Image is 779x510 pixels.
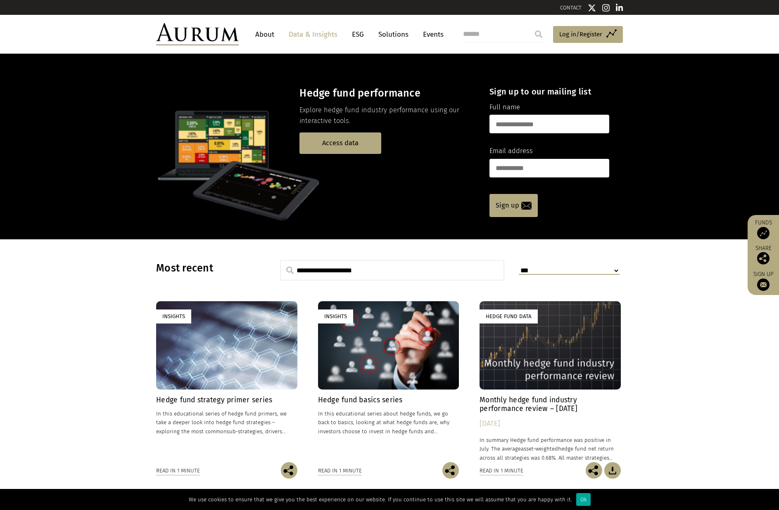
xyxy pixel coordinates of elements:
a: CONTACT [560,5,582,11]
p: In this educational series of hedge fund primers, we take a deeper look into hedge fund strategie... [156,409,297,435]
a: Access data [299,132,381,153]
img: Instagram icon [602,4,610,12]
img: email-icon [521,202,532,210]
a: About [251,27,278,42]
h3: Hedge fund performance [299,87,475,99]
div: Share [752,246,775,264]
img: Twitter icon [588,4,596,12]
a: ESG [348,27,368,42]
div: Ok [576,493,591,506]
label: Full name [489,102,520,113]
h3: Most recent [156,262,259,274]
a: Sign up [752,271,775,291]
span: asset-weighted [521,446,558,452]
img: Access Funds [757,227,769,239]
img: search.svg [286,267,294,274]
p: Explore hedge fund industry performance using our interactive tools. [299,105,475,127]
a: Data & Insights [285,27,342,42]
a: Events [419,27,444,42]
p: In this educational series about hedge funds, we go back to basics, looking at what hedge funds a... [318,409,459,435]
span: Log in/Register [559,29,602,39]
div: Insights [318,309,353,323]
a: Insights Hedge fund strategy primer series In this educational series of hedge fund primers, we t... [156,301,297,462]
img: Share this post [586,462,602,479]
img: Share this post [757,252,769,264]
h4: Hedge fund strategy primer series [156,396,297,404]
label: Email address [489,146,533,156]
img: Share this post [442,462,459,479]
img: Download Article [604,462,621,479]
img: Share this post [281,462,297,479]
a: Solutions [374,27,413,42]
a: Hedge Fund Data Monthly hedge fund industry performance review – [DATE] [DATE] In summary Hedge f... [480,301,621,462]
input: Submit [530,26,547,42]
img: Sign up to our newsletter [757,279,769,291]
a: Funds [752,219,775,239]
a: Insights Hedge fund basics series In this educational series about hedge funds, we go back to bas... [318,301,459,462]
p: In summary Hedge fund performance was positive in July. The average hedge fund net return across ... [480,436,621,462]
h4: Sign up to our mailing list [489,87,609,97]
div: Read in 1 minute [480,466,523,475]
a: Sign up [489,194,538,217]
div: Read in 1 minute [318,466,362,475]
div: Hedge Fund Data [480,309,538,323]
div: Read in 1 minute [156,466,200,475]
span: sub-strategies [227,428,262,434]
img: Aurum [156,23,239,45]
a: Log in/Register [553,26,623,43]
h4: Monthly hedge fund industry performance review – [DATE] [480,396,621,413]
h4: Hedge fund basics series [318,396,459,404]
img: Linkedin icon [616,4,623,12]
div: Insights [156,309,191,323]
div: [DATE] [480,418,621,430]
